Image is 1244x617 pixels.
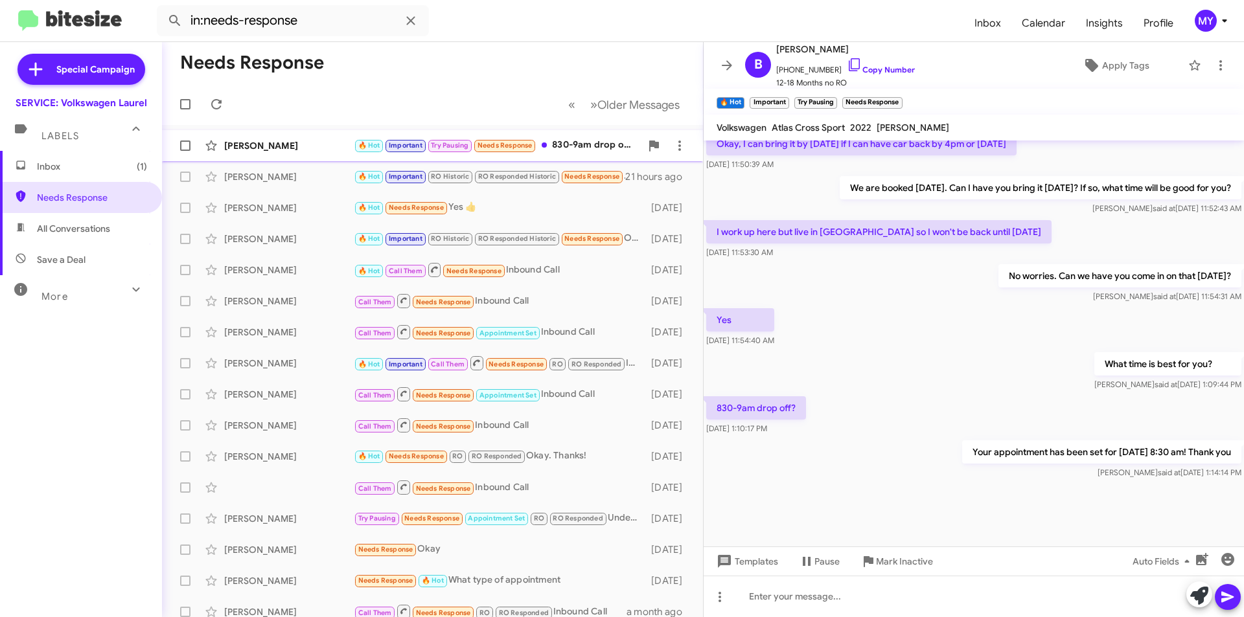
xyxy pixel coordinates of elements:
span: Mark Inactive [876,550,933,573]
p: Yes [706,308,774,331]
span: RO [479,609,490,617]
div: [PERSON_NAME] [224,295,354,308]
span: RO Responded [553,514,603,522]
a: Profile [1133,5,1184,42]
span: said at [1153,203,1175,213]
div: [DATE] [645,419,693,432]
span: Call Them [358,609,392,617]
div: Inbound Call [354,417,645,433]
div: [PERSON_NAME] [224,512,354,525]
div: 830-9am drop off? [354,138,641,153]
span: Try Pausing [358,514,396,522]
span: [DATE] 11:50:39 AM [706,159,774,169]
div: [DATE] [645,388,693,401]
div: Okay [354,542,645,557]
div: [PERSON_NAME] [224,326,354,339]
div: Inbound Call [354,355,645,371]
span: [PHONE_NUMBER] [776,57,915,76]
span: RO Responded [571,360,621,368]
span: Appointment Set [468,514,525,522]
span: Needs Response [564,172,619,181]
span: Auto Fields [1133,550,1195,573]
span: 🔥 Hot [422,576,444,585]
small: Needs Response [842,97,902,109]
div: What type of appointment [354,573,645,588]
span: 2022 [850,122,871,133]
span: RO Responded [472,452,522,460]
span: Needs Response [358,576,413,585]
div: Inbound Call [354,479,645,495]
span: 🔥 Hot [358,234,380,243]
span: Templates [714,550,778,573]
span: All Conversations [37,222,110,235]
div: [PERSON_NAME] [224,170,354,183]
a: Special Campaign [17,54,145,85]
span: Needs Response [389,452,444,460]
div: Understood. It will probably be the next 2 weeks, I'm still under 142K. [354,511,645,526]
p: What time is best for you? [1094,352,1241,376]
span: Needs Response [358,545,413,554]
span: Call Them [358,391,392,399]
button: Templates [704,550,789,573]
small: 🔥 Hot [717,97,744,109]
button: Pause [789,550,850,573]
div: [DATE] [645,450,693,463]
div: [DATE] [645,232,693,245]
span: Needs Response [416,484,471,493]
button: Next [582,91,687,118]
span: Call Them [431,360,465,368]
span: Call Them [358,422,392,431]
a: Insights [1076,5,1133,42]
span: Needs Response [416,391,471,399]
div: [PERSON_NAME] [224,264,354,276]
div: Yes 👍 [354,200,645,215]
span: [PERSON_NAME] [DATE] 11:54:31 AM [1093,291,1241,301]
div: [DATE] [645,543,693,556]
span: Appointment Set [479,391,536,399]
span: Labels [41,130,79,142]
div: Inbound Call [354,386,645,402]
small: Important [750,97,789,109]
span: Needs Response [489,360,544,368]
span: Atlas Cross Sport [772,122,845,133]
span: Apply Tags [1102,54,1149,77]
div: [DATE] [645,512,693,525]
span: Special Campaign [56,63,135,76]
span: More [41,291,68,302]
span: RO [552,360,562,368]
span: Needs Response [416,609,471,617]
div: [DATE] [645,264,693,276]
div: [PERSON_NAME] [224,232,354,245]
span: Appointment Set [479,329,536,337]
div: MY [1195,10,1217,32]
span: Needs Response [389,203,444,212]
span: [PERSON_NAME] [776,41,915,57]
div: [PERSON_NAME] [224,574,354,587]
span: Important [389,172,422,181]
span: Needs Response [404,514,459,522]
span: Inbox [37,160,147,173]
span: [PERSON_NAME] [DATE] 11:52:43 AM [1092,203,1241,213]
span: RO Historic [431,234,469,243]
button: Auto Fields [1122,550,1205,573]
span: Needs Response [416,298,471,306]
span: 🔥 Hot [358,141,380,150]
small: Try Pausing [794,97,837,109]
span: Try Pausing [431,141,468,150]
span: B [754,54,763,75]
div: [PERSON_NAME] [224,139,354,152]
div: [PERSON_NAME] [224,419,354,432]
div: ​👍​ to “ Thank you for the update ” [354,169,625,184]
div: Okay, see you then [354,231,645,246]
a: Copy Number [847,65,915,74]
span: Needs Response [416,329,471,337]
div: [PERSON_NAME] [224,450,354,463]
span: [DATE] 11:53:30 AM [706,247,773,257]
p: 830-9am drop off? [706,396,806,420]
span: Needs Response [446,267,501,275]
a: Inbox [964,5,1011,42]
span: RO Responded Historic [478,172,556,181]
